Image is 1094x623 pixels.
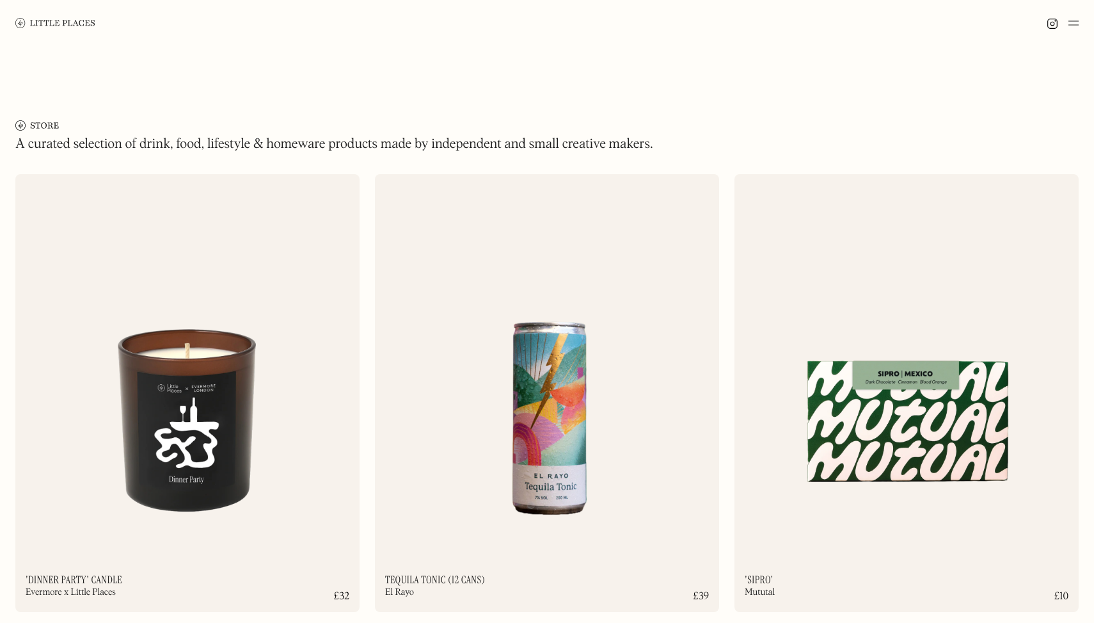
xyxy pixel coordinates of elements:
div: El Rayo [385,588,414,597]
h2: Tequila Tonic (12 cans) [385,575,485,585]
img: 684bd0672f53f3bb2a769dc7_Tequila%20Tonic.png [375,174,719,547]
div: £32 [334,592,349,602]
img: 684bd0ca90ddb7c7381503db_Mutual.png [734,174,1079,547]
img: 6821a401155898ffc9efaafb_Evermore.png [15,174,360,547]
div: £39 [693,592,709,602]
div: Evermore x Little Places [26,588,116,597]
div: Mututal [745,588,775,597]
h1: A curated selection of drink, food, lifestyle & homeware products made by independent and small c... [15,136,653,154]
h2: 'Dinner Party' Candle [26,575,122,585]
div: £10 [1054,592,1068,602]
h2: 'Sipro' [745,575,773,585]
